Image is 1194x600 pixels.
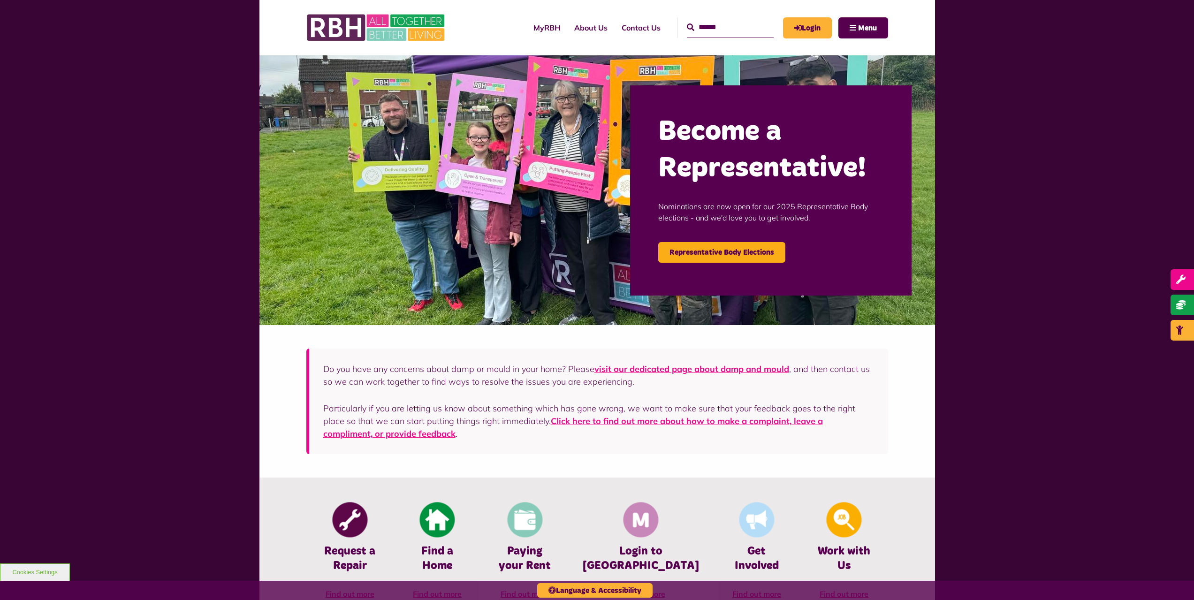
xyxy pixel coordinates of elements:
[658,187,883,237] p: Nominations are now open for our 2025 Representative Body elections - and we'd love you to get in...
[827,502,862,538] img: Looking For A Job
[814,544,874,573] h4: Work with Us
[323,402,874,440] p: Particularly if you are letting us know about something which has gone wrong, we want to make sur...
[507,502,542,538] img: Pay Rent
[658,114,883,187] h2: Become a Representative!
[332,502,367,538] img: Report Repair
[420,502,455,538] img: Find A Home
[408,544,467,573] h4: Find a Home
[623,502,658,538] img: Membership And Mutuality
[306,9,447,46] img: RBH
[658,242,785,263] a: Representative Body Elections
[1152,558,1194,600] iframe: Netcall Web Assistant for live chat
[739,502,774,538] img: Get Involved
[838,17,888,38] button: Navigation
[594,364,789,374] a: visit our dedicated page about damp and mould
[583,544,699,573] h4: Login to [GEOGRAPHIC_DATA]
[858,24,877,32] span: Menu
[567,15,615,40] a: About Us
[323,363,874,388] p: Do you have any concerns about damp or mould in your home? Please , and then contact us so we can...
[783,17,832,38] a: MyRBH
[727,544,786,573] h4: Get Involved
[526,15,567,40] a: MyRBH
[323,416,823,439] a: Click here to find out more about how to make a complaint, leave a compliment, or provide feedback
[259,55,935,325] img: Image (22)
[320,544,380,573] h4: Request a Repair
[537,583,653,598] button: Language & Accessibility
[615,15,668,40] a: Contact Us
[495,544,554,573] h4: Paying your Rent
